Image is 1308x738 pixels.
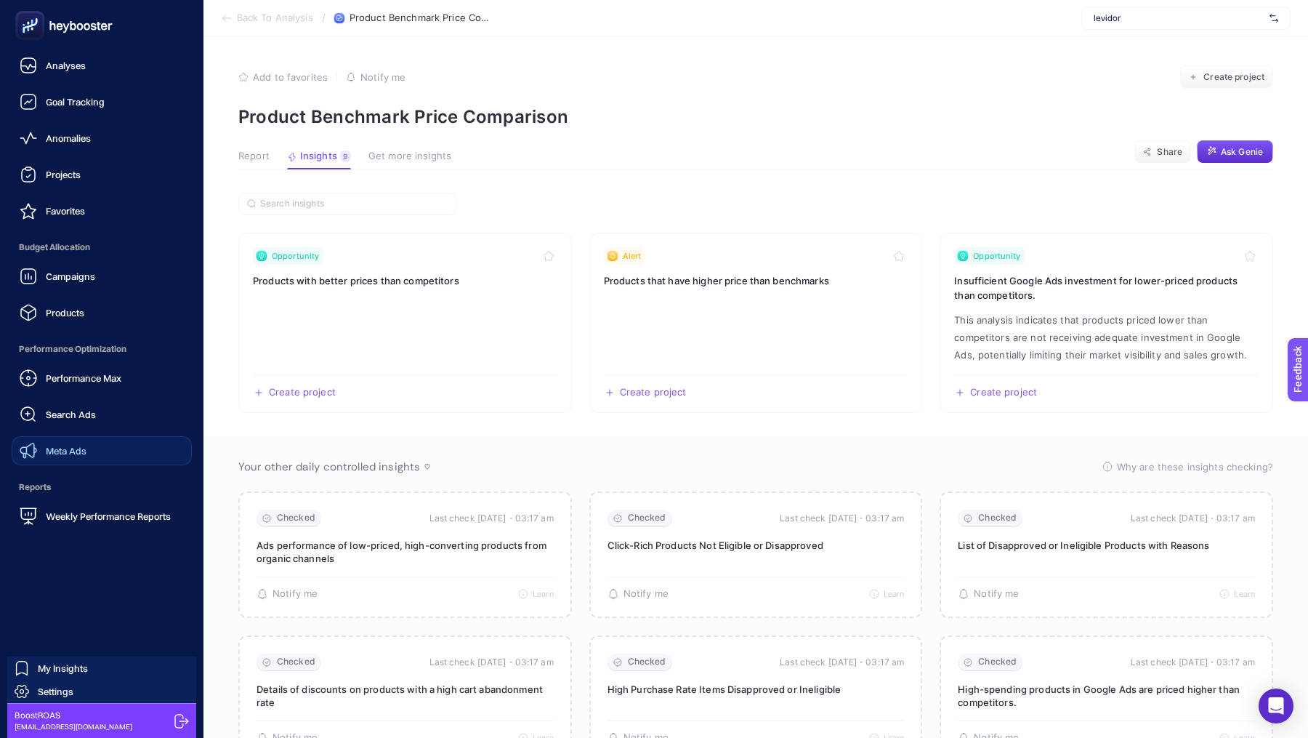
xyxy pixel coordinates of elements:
[46,60,86,71] span: Analyses
[15,721,132,732] span: [EMAIL_ADDRESS][DOMAIN_NAME]
[360,71,405,83] span: Notify me
[238,151,270,162] span: Report
[628,657,666,667] span: Checked
[257,539,554,565] p: Ads performance of low-priced, high-converting products from organic channels
[958,683,1255,709] p: High-spending products in Google Ads are priced higher than competitors.
[623,588,669,600] span: Notify me
[46,510,171,522] span: Weekly Performance Reports
[237,12,313,24] span: Back To Analysis
[257,683,554,709] p: Details of discounts on products with a high cart abandonment rate
[620,387,687,398] span: Create project
[958,588,1019,600] button: Notify me
[46,372,121,384] span: Performance Max
[12,233,192,262] span: Budget Allocation
[1157,146,1182,158] span: Share
[272,250,319,262] span: Opportunity
[533,589,554,599] span: Learn
[46,307,84,318] span: Products
[958,539,1255,552] p: List of Disapproved or Ineligible Products with Reasons
[589,233,923,413] a: View insight titled
[1203,71,1264,83] span: Create project
[1219,589,1255,599] button: Learn
[518,589,554,599] button: Learn
[272,588,318,600] span: Notify me
[780,511,904,526] time: Last check [DATE]・03:17 am
[1269,11,1278,25] img: svg%3e
[12,298,192,327] a: Products
[954,273,1259,302] h3: Insight title
[978,657,1017,667] span: Checked
[12,364,192,393] a: Performance Max
[1094,12,1264,24] span: levidor
[238,233,572,413] a: View insight titled
[12,334,192,364] span: Performance Optimization
[780,655,904,670] time: Last check [DATE]・03:17 am
[954,387,1037,398] button: Create a new project based on this insight
[12,87,192,116] a: Goal Tracking
[604,387,687,398] button: Create a new project based on this insight
[12,196,192,225] a: Favorites
[46,445,86,457] span: Meta Ads
[253,387,336,398] button: Create a new project based on this insight
[46,270,95,282] span: Campaigns
[607,539,905,552] p: Click-Rich Products Not Eligible or Disapproved
[869,589,905,599] button: Learn
[238,106,1273,127] p: Product Benchmark Price Comparison
[1131,511,1255,526] time: Last check [DATE]・03:17 am
[429,511,554,526] time: Last check [DATE]・03:17 am
[15,710,132,721] span: BoostROAS
[9,4,55,16] span: Feedback
[954,311,1259,364] p: Insight description
[978,513,1017,524] span: Checked
[46,96,105,108] span: Goal Tracking
[46,169,81,180] span: Projects
[940,233,1273,413] a: View insight titled This analysis indicates that products priced lower than competitors are not r...
[38,662,88,674] span: My Insights
[346,71,405,83] button: Notify me
[38,686,73,697] span: Settings
[1221,146,1263,158] span: Ask Genie
[1131,655,1255,670] time: Last check [DATE]・03:17 am
[970,387,1037,398] span: Create project
[1180,65,1273,89] button: Create project
[1197,140,1273,164] button: Ask Genie
[884,589,905,599] span: Learn
[7,657,196,680] a: My Insights
[623,250,642,262] span: Alert
[607,683,905,696] p: High Purchase Rate Items Disapproved or Ineligible
[890,247,908,265] button: Toggle favorite
[604,273,908,288] h3: Insight title
[46,132,91,144] span: Anomalies
[350,12,495,24] span: Product Benchmark Price Comparison
[300,151,337,162] span: Insights
[340,151,351,162] div: 9
[628,513,666,524] span: Checked
[46,205,85,217] span: Favorites
[238,460,420,474] span: Your other daily controlled insights
[1117,460,1273,474] span: Why are these insights checking?
[7,680,196,703] a: Settings
[1234,589,1255,599] span: Learn
[12,262,192,291] a: Campaigns
[238,233,1273,413] section: Insight Packages
[540,247,557,265] button: Toggle favorite
[973,250,1020,262] span: Opportunity
[277,657,315,667] span: Checked
[12,160,192,189] a: Projects
[12,436,192,465] a: Meta Ads
[257,588,318,600] button: Notify me
[974,588,1019,600] span: Notify me
[253,273,557,288] h3: Insight title
[607,588,669,600] button: Notify me
[260,198,448,209] input: Search
[12,473,192,502] span: Reports
[238,71,328,83] button: Add to favorites
[1259,689,1293,723] div: Open Intercom Messenger
[46,409,96,420] span: Search Ads
[12,502,192,531] a: Weekly Performance Reports
[12,51,192,80] a: Analyses
[269,387,336,398] span: Create project
[1241,247,1259,265] button: Toggle favorite
[253,71,328,83] span: Add to favorites
[322,12,326,23] span: /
